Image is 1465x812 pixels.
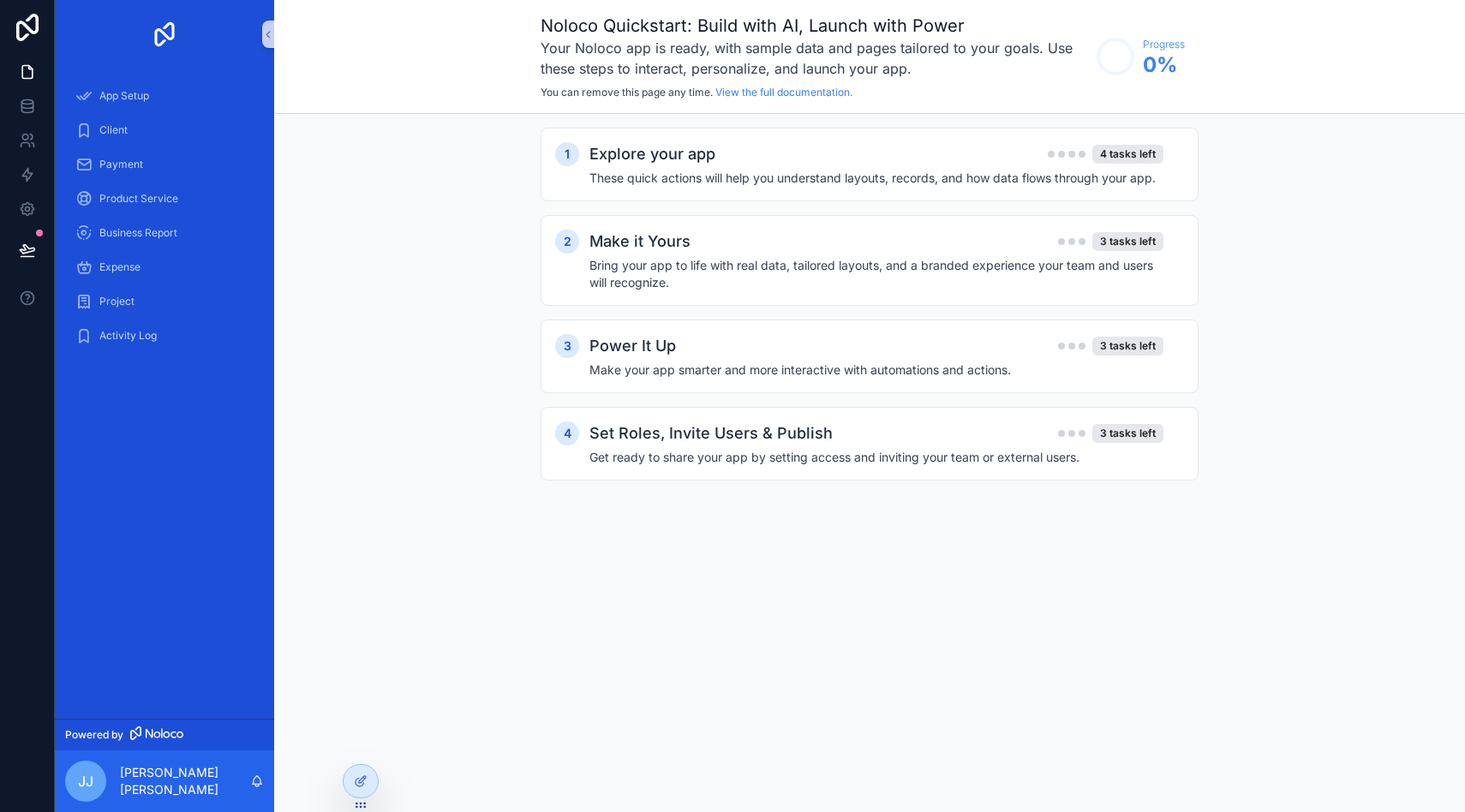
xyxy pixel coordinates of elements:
span: Powered by [65,728,123,742]
div: scrollable content [55,69,274,373]
a: Business Report [65,218,264,248]
img: App logo [151,21,178,48]
a: App Setup [65,81,264,111]
span: jj [78,771,93,791]
span: Client [99,123,128,137]
span: Activity Log [99,329,157,343]
a: Project [65,286,264,317]
a: View the full documentation. [715,86,852,99]
span: You can remove this page any time. [541,86,713,99]
span: 0 % [1143,51,1185,79]
span: App Setup [99,89,149,103]
span: Product Service [99,192,178,206]
a: Activity Log [65,320,264,351]
h1: Noloco Quickstart: Build with AI, Launch with Power [541,14,1088,38]
a: Payment [65,149,264,180]
p: [PERSON_NAME] [PERSON_NAME] [120,764,250,798]
h3: Your Noloco app is ready, with sample data and pages tailored to your goals. Use these steps to i... [541,38,1088,79]
span: Payment [99,158,143,171]
span: Progress [1143,38,1185,51]
span: Project [99,295,135,308]
a: Client [65,115,264,146]
a: Product Service [65,183,264,214]
span: Expense [99,260,141,274]
a: Powered by [55,719,274,750]
span: Business Report [99,226,177,240]
a: Expense [65,252,264,283]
